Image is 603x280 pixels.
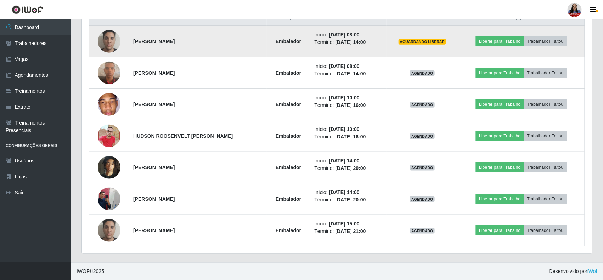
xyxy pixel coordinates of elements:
[410,228,435,234] span: AGENDADO
[314,94,382,102] li: Início:
[98,16,120,67] img: 1756165895154.jpeg
[524,225,567,235] button: Trabalhador Faltou
[77,268,90,274] span: IWOF
[314,39,382,46] li: Término:
[133,102,175,107] strong: [PERSON_NAME]
[314,165,382,172] li: Término:
[524,99,567,109] button: Trabalhador Faltou
[98,58,120,88] img: 1756305960450.jpeg
[336,102,366,108] time: [DATE] 16:00
[329,63,360,69] time: [DATE] 08:00
[329,189,360,195] time: [DATE] 14:00
[276,228,301,233] strong: Embalador
[314,133,382,141] li: Término:
[336,165,366,171] time: [DATE] 20:00
[329,221,360,227] time: [DATE] 15:00
[329,95,360,101] time: [DATE] 10:00
[399,39,446,45] span: AGUARDANDO LIBERAR
[133,165,175,170] strong: [PERSON_NAME]
[98,184,120,214] img: 1756340937257.jpeg
[133,196,175,202] strong: [PERSON_NAME]
[314,102,382,109] li: Término:
[314,189,382,196] li: Início:
[410,196,435,202] span: AGENDADO
[98,79,120,130] img: 1756302948468.jpeg
[276,70,301,76] strong: Embalador
[336,71,366,76] time: [DATE] 14:00
[476,162,524,172] button: Liberar para Trabalho
[336,228,366,234] time: [DATE] 21:00
[133,70,175,76] strong: [PERSON_NAME]
[314,196,382,204] li: Término:
[314,228,382,235] li: Término:
[524,36,567,46] button: Trabalhador Faltou
[276,133,301,139] strong: Embalador
[314,220,382,228] li: Início:
[133,39,175,44] strong: [PERSON_NAME]
[587,268,597,274] a: iWof
[329,126,360,132] time: [DATE] 10:00
[336,39,366,45] time: [DATE] 14:00
[524,68,567,78] button: Trabalhador Faltou
[410,133,435,139] span: AGENDADO
[314,126,382,133] li: Início:
[276,196,301,202] strong: Embalador
[336,197,366,202] time: [DATE] 20:00
[476,225,524,235] button: Liberar para Trabalho
[133,228,175,233] strong: [PERSON_NAME]
[133,133,233,139] strong: HUDSON ROOSENVELT [PERSON_NAME]
[476,68,524,78] button: Liberar para Trabalho
[476,36,524,46] button: Liberar para Trabalho
[276,102,301,107] strong: Embalador
[549,268,597,275] span: Desenvolvido por
[524,131,567,141] button: Trabalhador Faltou
[410,102,435,108] span: AGENDADO
[98,205,120,256] img: 1756165895154.jpeg
[476,194,524,204] button: Liberar para Trabalho
[77,268,106,275] span: © 2025 .
[329,32,360,38] time: [DATE] 08:00
[98,116,120,156] img: 1756409819903.jpeg
[476,131,524,141] button: Liberar para Trabalho
[476,99,524,109] button: Liberar para Trabalho
[410,165,435,171] span: AGENDADO
[98,152,120,182] img: 1756481477910.jpeg
[329,158,360,164] time: [DATE] 14:00
[524,162,567,172] button: Trabalhador Faltou
[276,39,301,44] strong: Embalador
[410,70,435,76] span: AGENDADO
[524,194,567,204] button: Trabalhador Faltou
[314,63,382,70] li: Início:
[314,70,382,78] li: Término:
[314,31,382,39] li: Início:
[276,165,301,170] strong: Embalador
[314,157,382,165] li: Início:
[336,134,366,139] time: [DATE] 16:00
[12,5,43,14] img: CoreUI Logo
